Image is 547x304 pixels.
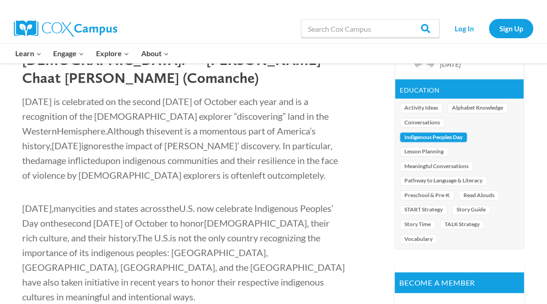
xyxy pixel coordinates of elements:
span: [DATE] is celebrated on the second [DATE] of October each year and is a recognition of the [DEMOG... [22,96,329,136]
div: [DATE] [440,59,505,68]
nav: Secondary Navigation [444,19,533,38]
a: Log In [444,19,484,38]
a: Alphabet Knowledge [447,103,508,113]
span: cities and states across [75,203,166,214]
span: [DATE], [22,203,54,214]
a: Meaningful Conversations [400,161,473,171]
a: Education [400,86,439,94]
span: ignores [81,140,111,151]
a: Story Time [400,220,435,230]
a: Indigenous Peoples Day [400,132,467,142]
a: Sign Up [489,19,533,38]
span: second [DATE] of October to honor [63,217,204,228]
span: the [50,217,63,228]
span: upon indigenous communities and their resilience in the face of violence by [DEMOGRAPHIC_DATA] ex... [22,155,338,181]
nav: Primary Navigation [9,44,174,63]
span: [DATE] [52,140,81,151]
button: Child menu of Explore [90,44,135,63]
a: TALK Strategy [440,220,484,230]
img: Cox Campus [14,20,117,37]
span: . [324,170,325,181]
span: The U [137,232,161,243]
a: Activity Ideas [400,103,443,113]
p: Become a member [395,272,524,293]
span: Although this [107,125,161,136]
a: Vocabulary [400,234,437,244]
input: Search Cox Campus [301,19,439,38]
button: Child menu of Learn [9,44,48,63]
span: is not the only country recognizing the importance of its indigenous peoples: [GEOGRAPHIC_DATA], ... [22,232,345,302]
span: left out [252,170,281,181]
a: Conversations [400,118,445,128]
span: event is a momentous part of America’s history, [22,125,316,151]
a: Pathway to Language & Literacy [400,176,487,186]
button: Child menu of About [135,44,175,63]
span: “The most American thing about America is [DEMOGRAPHIC_DATA].” —[PERSON_NAME] Chaat [PERSON_NAME]... [22,33,321,87]
span: [DEMOGRAPHIC_DATA] [204,217,307,228]
span: the [166,203,179,214]
a: Preschool & Pre-K [400,190,454,200]
button: Child menu of Engage [48,44,90,63]
span: damage inflicted [35,155,100,166]
a: START Strategy [400,205,447,215]
a: Story Guide [452,205,490,215]
span: the impact of [PERSON_NAME]’ discovery. In particular, the [22,140,332,166]
a: Lesson Planning [400,147,448,157]
span: .S. [161,232,170,243]
span: many [54,203,75,214]
span: completely [281,170,324,181]
span: Hemisphere. [57,125,107,136]
a: Read Alouds [459,190,499,200]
